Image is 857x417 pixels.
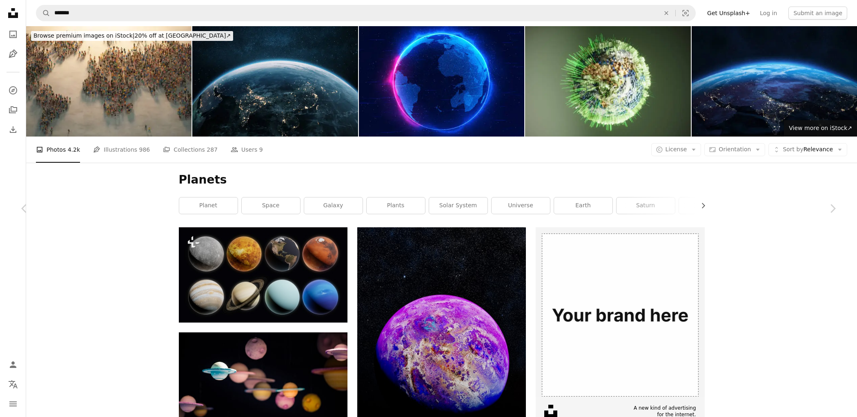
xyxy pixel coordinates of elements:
[33,32,231,39] span: 20% off at [GEOGRAPHIC_DATA] ↗
[789,125,852,131] span: View more on iStock ↗
[5,82,21,99] a: Explore
[5,121,21,138] a: Download History
[719,146,751,152] span: Orientation
[179,197,238,214] a: planet
[704,143,765,156] button: Orientation
[192,26,358,137] img: Beautiful planet Earth with night lights of Asian cities views from space. Amazing night planet E...
[179,173,705,187] h1: Planets
[492,197,550,214] a: universe
[5,46,21,62] a: Illustrations
[5,376,21,392] button: Language
[139,145,150,154] span: 986
[679,197,737,214] a: plant
[179,271,347,278] a: a set of nine planets with the sun in the background
[429,197,487,214] a: solar system
[231,137,263,163] a: Users 9
[5,102,21,118] a: Collections
[783,146,833,154] span: Relevance
[93,137,150,163] a: Illustrations 986
[617,197,675,214] a: saturn
[359,26,524,137] img: 4K Network and world background (loopable)
[26,26,191,137] img: Global Community Gathering Towards the Light
[179,227,347,322] img: a set of nine planets with the sun in the background
[5,356,21,373] a: Log in / Sign up
[692,26,857,137] img: Nightly Earth planet. Space banner template. Asia.
[525,26,690,137] img: Sustainable data coming from Earth
[666,146,687,152] span: License
[657,5,675,21] button: Clear
[5,26,21,43] a: Photos
[36,5,50,21] button: Search Unsplash
[304,197,363,214] a: galaxy
[36,5,696,21] form: Find visuals sitewide
[784,120,857,137] a: View more on iStock↗
[554,197,612,214] a: earth
[163,137,218,163] a: Collections 287
[651,143,701,156] button: License
[357,359,526,366] a: a purple and blue object floating in the air
[788,7,847,20] button: Submit an image
[367,197,425,214] a: plants
[26,26,238,46] a: Browse premium images on iStock|20% off at [GEOGRAPHIC_DATA]↗
[676,5,695,21] button: Visual search
[536,227,704,396] img: file-1635990775102-c9800842e1cdimage
[702,7,755,20] a: Get Unsplash+
[5,396,21,412] button: Menu
[179,376,347,383] a: assorted planet decor
[242,197,300,214] a: space
[808,169,857,248] a: Next
[696,197,705,214] button: scroll list to the right
[768,143,847,156] button: Sort byRelevance
[33,32,134,39] span: Browse premium images on iStock |
[755,7,782,20] a: Log in
[207,145,218,154] span: 287
[783,146,803,152] span: Sort by
[259,145,263,154] span: 9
